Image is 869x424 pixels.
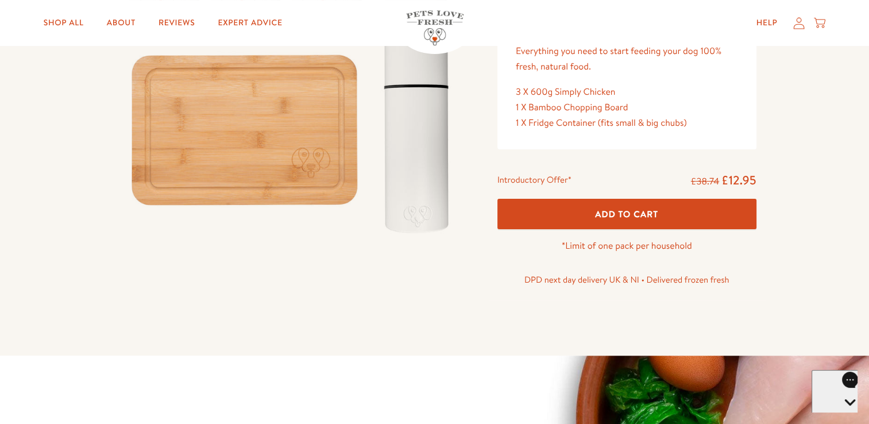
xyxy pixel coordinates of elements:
[208,11,291,34] a: Expert Advice
[516,115,738,131] div: 1 X Fridge Container (fits small & big chubs)
[595,208,658,220] span: Add To Cart
[747,11,787,34] a: Help
[497,238,756,254] p: *Limit of one pack per household
[34,11,93,34] a: Shop All
[98,11,145,34] a: About
[497,172,571,190] div: Introductory Offer*
[516,101,628,114] span: 1 X Bamboo Chopping Board
[721,172,756,188] span: £12.95
[516,44,738,75] p: Everything you need to start feeding your dog 100% fresh, natural food.
[497,272,756,287] p: DPD next day delivery UK & NI • Delivered frozen fresh
[497,199,756,229] button: Add To Cart
[406,10,464,45] img: Pets Love Fresh
[691,175,719,188] s: £38.74
[516,84,738,100] div: 3 X 600g Simply Chicken
[149,11,204,34] a: Reviews
[812,370,858,413] iframe: Gorgias live chat messenger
